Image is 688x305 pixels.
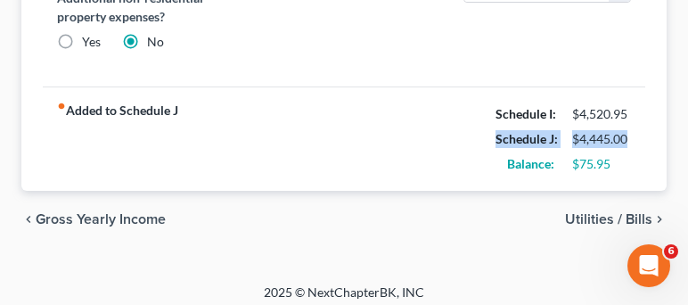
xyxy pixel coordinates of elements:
[147,33,164,51] label: No
[36,212,166,227] span: Gross Yearly Income
[627,244,670,287] iframe: Intercom live chat
[21,212,36,227] i: chevron_left
[496,106,556,121] strong: Schedule I:
[57,102,66,111] i: fiber_manual_record
[652,212,667,227] i: chevron_right
[572,155,631,173] div: $75.95
[565,212,667,227] button: Utilities / Bills chevron_right
[496,131,558,146] strong: Schedule J:
[664,244,678,259] span: 6
[565,212,652,227] span: Utilities / Bills
[572,130,631,148] div: $4,445.00
[21,212,166,227] button: chevron_left Gross Yearly Income
[507,156,554,171] strong: Balance:
[572,105,631,123] div: $4,520.95
[82,33,101,51] label: Yes
[57,102,178,177] strong: Added to Schedule J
